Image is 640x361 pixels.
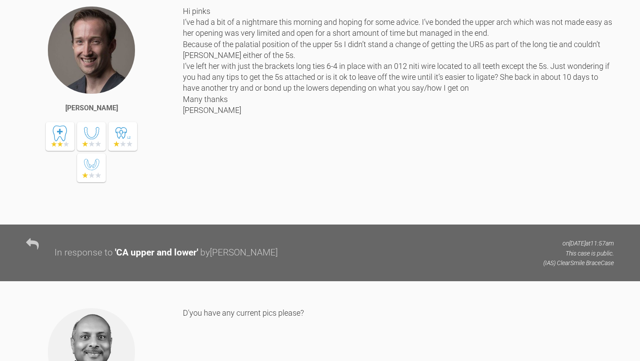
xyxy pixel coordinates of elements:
[543,249,614,258] p: This case is public.
[65,102,118,114] div: [PERSON_NAME]
[543,258,614,268] p: (IAS) ClearSmile Brace Case
[54,245,113,260] div: In response to
[47,6,136,95] img: James Crouch Baker
[200,245,278,260] div: by [PERSON_NAME]
[543,238,614,248] p: on [DATE] at 11:57am
[115,245,198,260] div: ' CA upper and lower '
[183,6,614,211] div: Hi pinks I’ve had a bit of a nightmare this morning and hoping for some advice. I’ve bonded the u...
